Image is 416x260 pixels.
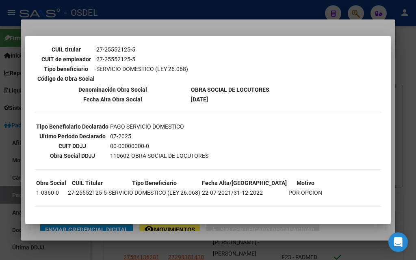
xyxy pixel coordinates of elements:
[37,74,95,83] th: Código de Obra Social
[36,151,109,160] th: Obra Social DDJJ
[67,178,107,187] th: CUIL Titular
[36,142,109,150] th: CUIT DDJJ
[36,188,67,197] td: 1-0360-0
[191,96,208,103] b: [DATE]
[110,142,209,150] td: 00-00000000-0
[36,178,67,187] th: Obra Social
[67,188,107,197] td: 27-25552125-5
[110,132,209,141] td: 07-2025
[110,151,209,160] td: 110602-OBRA SOCIAL DE LOCUTORES
[36,85,190,94] th: Denominación Obra Social
[108,178,201,187] th: Tipo Beneficiario
[96,55,188,64] td: 27-25552125-5
[36,95,190,104] th: Fecha Alta Obra Social
[388,232,408,252] div: Open Intercom Messenger
[108,188,201,197] td: SERVICIO DOMESTICO (LEY 26.068)
[36,122,109,131] th: Tipo Beneficiario Declarado
[36,132,109,141] th: Ultimo Período Declarado
[37,64,95,73] th: Tipo beneficiario
[288,178,323,187] th: Motivo
[191,86,269,93] b: OBRA SOCIAL DE LOCUTORES
[201,178,287,187] th: Fecha Alta/[GEOGRAPHIC_DATA]
[37,55,95,64] th: CUIT de empleador
[201,188,287,197] td: 22-07-2021/31-12-2022
[37,45,95,54] th: CUIL titular
[96,45,188,54] td: 27-25552125-5
[288,188,323,197] td: POR OPCION
[110,122,209,131] td: PAGO SERVICIO DOMESTICO
[96,64,188,73] td: SERVICIO DOMESTICO (LEY 26.068)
